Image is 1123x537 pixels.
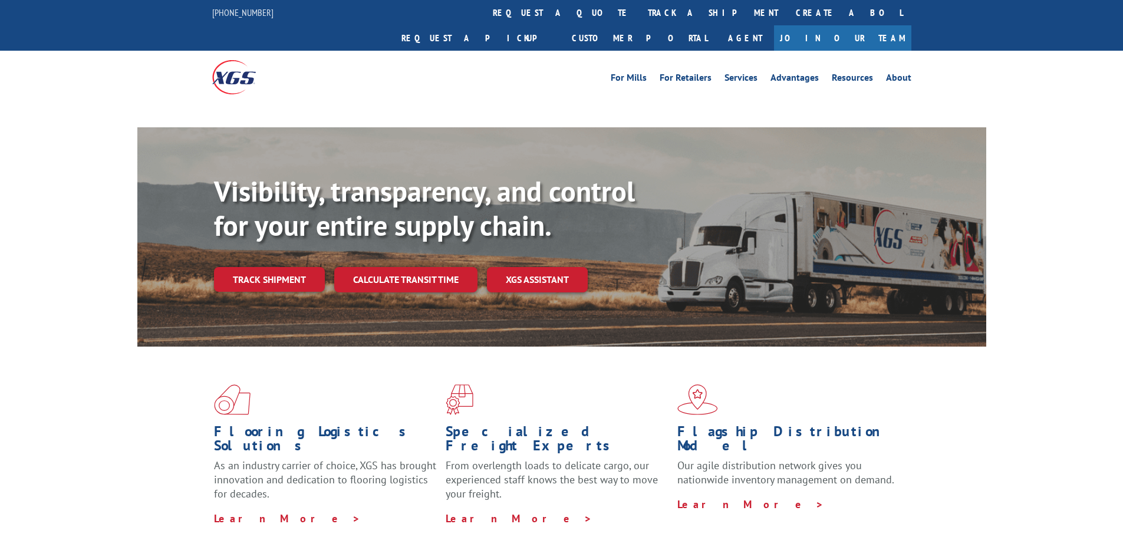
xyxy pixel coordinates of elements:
[212,6,274,18] a: [PHONE_NUMBER]
[716,25,774,51] a: Agent
[770,73,819,86] a: Advantages
[214,424,437,459] h1: Flooring Logistics Solutions
[677,424,900,459] h1: Flagship Distribution Model
[832,73,873,86] a: Resources
[214,384,251,415] img: xgs-icon-total-supply-chain-intelligence-red
[393,25,563,51] a: Request a pickup
[334,267,477,292] a: Calculate transit time
[774,25,911,51] a: Join Our Team
[724,73,758,86] a: Services
[886,73,911,86] a: About
[677,459,894,486] span: Our agile distribution network gives you nationwide inventory management on demand.
[214,512,361,525] a: Learn More >
[563,25,716,51] a: Customer Portal
[677,384,718,415] img: xgs-icon-flagship-distribution-model-red
[214,267,325,292] a: Track shipment
[611,73,647,86] a: For Mills
[487,267,588,292] a: XGS ASSISTANT
[660,73,712,86] a: For Retailers
[446,424,668,459] h1: Specialized Freight Experts
[677,498,824,511] a: Learn More >
[446,384,473,415] img: xgs-icon-focused-on-flooring-red
[446,459,668,511] p: From overlength loads to delicate cargo, our experienced staff knows the best way to move your fr...
[214,173,635,243] b: Visibility, transparency, and control for your entire supply chain.
[214,459,436,500] span: As an industry carrier of choice, XGS has brought innovation and dedication to flooring logistics...
[446,512,592,525] a: Learn More >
